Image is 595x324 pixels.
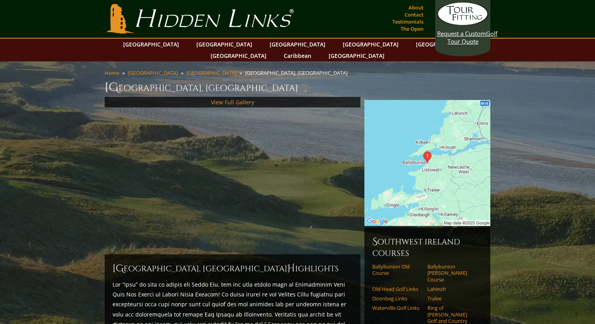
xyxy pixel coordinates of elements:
[372,305,422,311] a: Waterville Golf Links
[427,263,477,283] a: Ballybunion [PERSON_NAME] Course
[437,2,488,45] a: Request a CustomGolf Tour Quote
[192,39,256,50] a: [GEOGRAPHIC_DATA]
[280,50,315,61] a: Caribbean
[211,98,254,106] a: View Full Gallery
[403,9,425,20] a: Contact
[187,69,237,76] a: [GEOGRAPHIC_DATA]
[287,262,295,275] span: H
[372,263,422,276] a: Ballybunion Old Course
[105,69,119,76] a: Home
[372,295,422,302] a: Doonbeg Links
[325,50,388,61] a: [GEOGRAPHIC_DATA]
[245,69,351,76] li: [GEOGRAPHIC_DATA], [GEOGRAPHIC_DATA]
[427,295,477,302] a: Tralee
[207,50,270,61] a: [GEOGRAPHIC_DATA]
[339,39,403,50] a: [GEOGRAPHIC_DATA]
[427,286,477,292] a: Lahinch
[372,286,422,292] a: Old Head Golf Links
[364,100,490,226] img: Google Map of Sandhill Rd, Ballybunnion, Co. Kerry, Ireland
[412,39,476,50] a: [GEOGRAPHIC_DATA]
[113,262,353,275] h2: [GEOGRAPHIC_DATA], [GEOGRAPHIC_DATA] ighlights
[266,39,329,50] a: [GEOGRAPHIC_DATA]
[372,235,482,259] h6: Southwest Ireland Courses
[119,39,183,50] a: [GEOGRAPHIC_DATA]
[437,30,486,37] span: Request a Custom
[128,69,178,76] a: [GEOGRAPHIC_DATA]
[390,16,425,27] a: Testimonials
[399,23,425,34] a: The Open
[407,2,425,13] a: About
[105,80,490,95] h1: [GEOGRAPHIC_DATA], [GEOGRAPHIC_DATA]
